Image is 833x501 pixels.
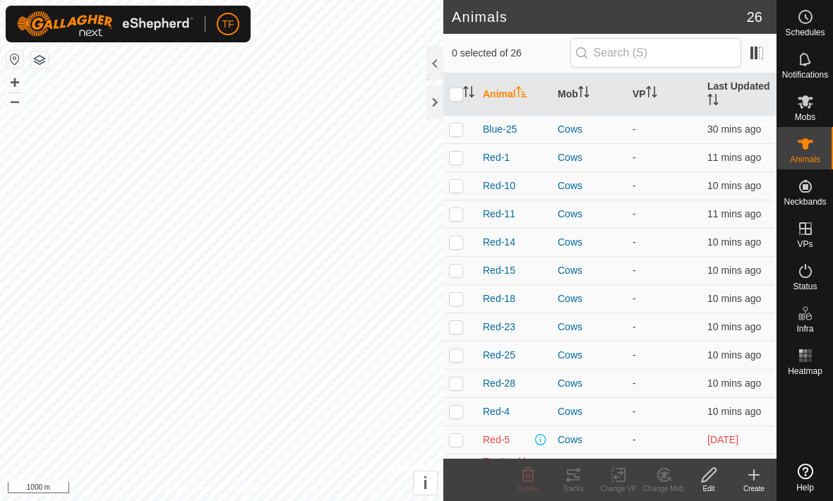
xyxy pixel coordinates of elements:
div: Cows [558,150,621,165]
th: Mob [552,73,627,116]
span: Red-14 [483,235,515,250]
span: Status [793,282,817,291]
th: VP [627,73,702,116]
span: i [423,473,428,493]
span: Blue-25 [483,122,517,137]
span: 21 Aug 2025 at 7:22 pm [707,378,761,389]
span: Red-23 [483,320,515,334]
div: Edit [686,483,731,494]
span: Red-5 [483,433,510,447]
div: Cows [558,263,621,278]
app-display-virtual-paddock-transition: - [633,378,636,389]
div: Change Mob [641,483,686,494]
app-display-virtual-paddock-transition: - [633,123,636,135]
span: Red-11 [483,207,515,222]
span: 21 Aug 2025 at 7:22 pm [707,208,761,219]
p-sorticon: Activate to sort [463,88,474,99]
p-sorticon: Activate to sort [646,88,657,99]
th: Last Updated [702,73,777,116]
div: Cows [558,348,621,363]
app-display-virtual-paddock-transition: - [633,406,636,417]
span: 21 Aug 2025 at 7:22 pm [707,265,761,276]
span: Infra [796,325,813,333]
app-display-virtual-paddock-transition: - [633,434,636,445]
span: Neckbands [784,198,826,206]
button: – [6,92,23,109]
app-display-virtual-paddock-transition: - [633,208,636,219]
span: Schedules [785,28,825,37]
span: Help [796,483,814,492]
h2: Animals [452,8,747,25]
span: TestNeckband [483,454,532,484]
div: Cows [558,433,621,447]
div: Tracks [551,483,596,494]
p-sorticon: Activate to sort [578,88,589,99]
div: Cows [558,122,621,137]
span: VPs [797,240,813,248]
img: Gallagher Logo [17,11,193,37]
app-display-virtual-paddock-transition: - [633,180,636,191]
button: i [414,471,437,495]
span: Notifications [782,71,828,79]
span: Red-1 [483,150,510,165]
input: Search (S) [570,38,741,68]
app-display-virtual-paddock-transition: - [633,349,636,361]
a: Help [777,458,833,497]
app-display-virtual-paddock-transition: - [633,265,636,276]
div: Cows [558,207,621,222]
span: 21 Aug 2025 at 7:22 pm [707,406,761,417]
div: Change VP [596,483,641,494]
span: Animals [790,155,820,164]
th: Animal [477,73,552,116]
span: TF [222,17,234,32]
span: 26 [747,6,762,28]
p-sorticon: Activate to sort [707,96,719,107]
a: Contact Us [236,483,277,495]
span: Heatmap [788,367,822,375]
span: 21 Aug 2025 at 7:22 pm [707,321,761,332]
span: 21 Aug 2025 at 7:22 pm [707,236,761,248]
a: Privacy Policy [166,483,219,495]
button: Reset Map [6,51,23,68]
app-display-virtual-paddock-transition: - [633,236,636,248]
div: Cows [558,235,621,250]
p-sorticon: Activate to sort [516,88,527,99]
span: 0 selected of 26 [452,46,570,61]
span: 21 Aug 2025 at 7:22 pm [707,152,761,163]
span: 15 Aug 2025 at 5:12 pm [707,434,738,445]
div: Cows [558,320,621,334]
button: Map Layers [31,52,48,68]
span: 21 Aug 2025 at 7:22 pm [707,349,761,361]
span: Red-18 [483,291,515,306]
app-display-virtual-paddock-transition: - [633,293,636,304]
button: + [6,74,23,91]
div: Cows [558,376,621,391]
div: Cows [558,404,621,419]
span: Delete [518,485,539,493]
span: Red-15 [483,263,515,278]
div: Cows [558,179,621,193]
span: 21 Aug 2025 at 7:02 pm [707,123,761,135]
div: Cows [558,291,621,306]
span: Red-10 [483,179,515,193]
span: Red-4 [483,404,510,419]
app-display-virtual-paddock-transition: - [633,152,636,163]
div: Create [731,483,777,494]
span: 21 Aug 2025 at 7:22 pm [707,180,761,191]
span: Mobs [795,113,815,121]
app-display-virtual-paddock-transition: - [633,321,636,332]
span: Red-25 [483,348,515,363]
span: Red-28 [483,376,515,391]
span: 21 Aug 2025 at 7:22 pm [707,293,761,304]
